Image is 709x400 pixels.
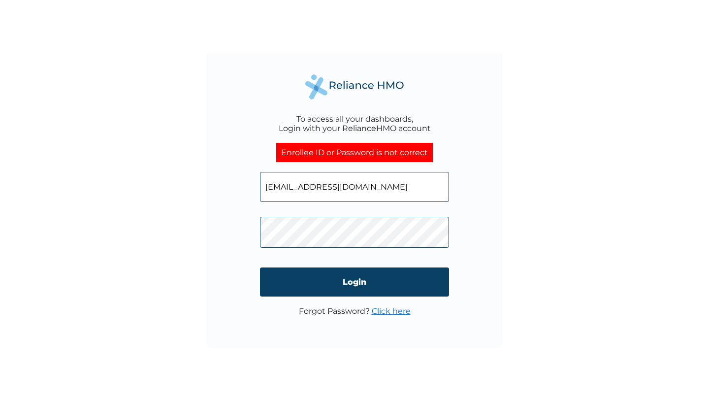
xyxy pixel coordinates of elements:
[260,172,449,202] input: Email address or HMO ID
[299,306,411,316] p: Forgot Password?
[276,143,433,162] div: Enrollee ID or Password is not correct
[305,74,404,100] img: Reliance Health's Logo
[279,114,431,133] div: To access all your dashboards, Login with your RelianceHMO account
[260,267,449,297] input: Login
[372,306,411,316] a: Click here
